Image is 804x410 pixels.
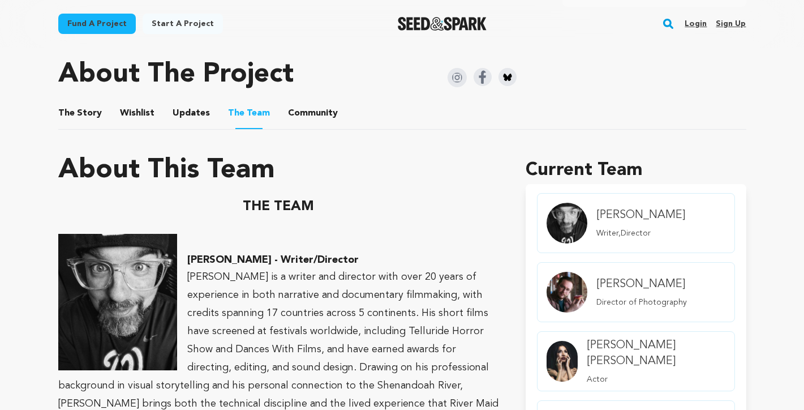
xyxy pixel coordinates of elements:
[398,17,487,31] img: Seed&Spark Logo Dark Mode
[547,203,587,244] img: Team Image
[143,14,223,34] a: Start a project
[587,374,725,385] p: Actor
[537,262,734,322] a: member.name Profile
[498,68,517,86] img: Seed&Spark Bluesky Icon
[547,272,587,313] img: Team Image
[58,14,136,34] a: Fund a project
[587,338,725,369] h4: [PERSON_NAME] [PERSON_NAME]
[596,207,685,223] h4: [PERSON_NAME]
[685,15,707,33] a: Login
[58,234,177,370] img: 1756839093-Colin%20J.%20Mason%202.JPG
[547,341,578,382] img: Team Image
[58,61,294,88] h1: About The Project
[596,228,685,239] p: Writer,Director
[58,106,75,120] span: The
[288,106,338,120] span: Community
[537,331,734,391] a: member.name Profile
[173,106,210,120] span: Updates
[448,68,467,87] img: Seed&Spark Instagram Icon
[526,157,746,184] h1: Current Team
[58,157,275,184] h1: About This Team
[120,106,154,120] span: Wishlist
[537,193,734,253] a: member.name Profile
[228,106,244,120] span: The
[243,200,314,213] strong: THE TEAM
[58,252,499,268] h3: [PERSON_NAME] - Writer/Director
[228,106,270,120] span: Team
[474,68,492,86] img: Seed&Spark Facebook Icon
[58,106,102,120] span: Story
[398,17,487,31] a: Seed&Spark Homepage
[716,15,746,33] a: Sign up
[596,297,687,308] p: Director of Photography
[596,276,687,292] h4: [PERSON_NAME]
